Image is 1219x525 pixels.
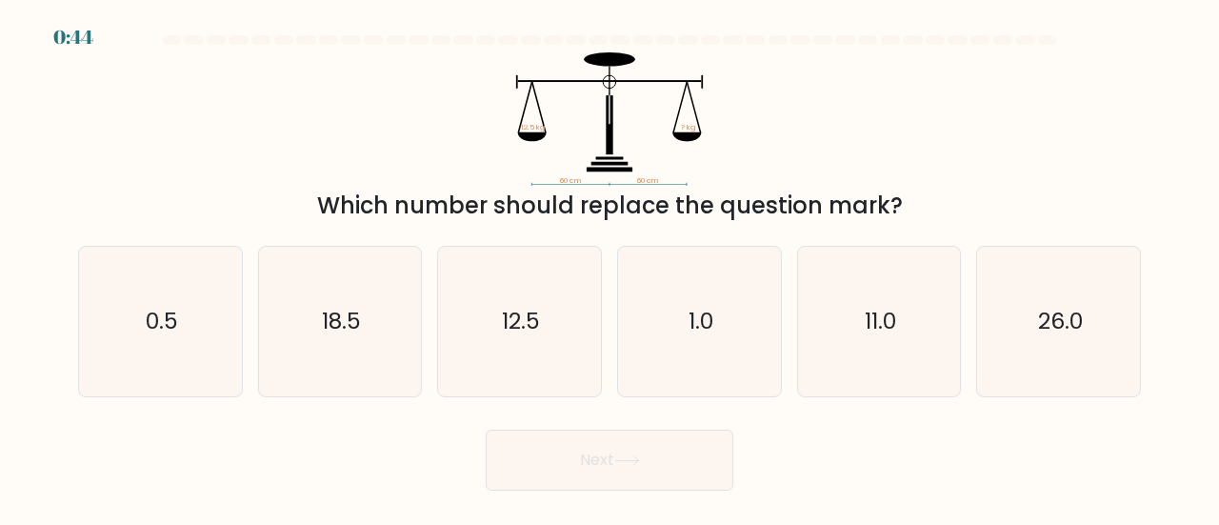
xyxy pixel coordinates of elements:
button: Next [486,430,733,491]
div: 0:44 [53,23,93,51]
text: 1.0 [689,305,713,336]
tspan: ? kg [681,122,695,132]
text: 12.5 [502,305,540,336]
text: 26.0 [1038,305,1083,336]
text: 0.5 [146,305,178,336]
text: 18.5 [322,305,361,336]
tspan: 60 cm [637,175,658,186]
tspan: 12.5 kg [521,122,545,132]
tspan: 60 cm [560,175,581,186]
div: Which number should replace the question mark? [90,189,1129,223]
text: 11.0 [865,305,896,336]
